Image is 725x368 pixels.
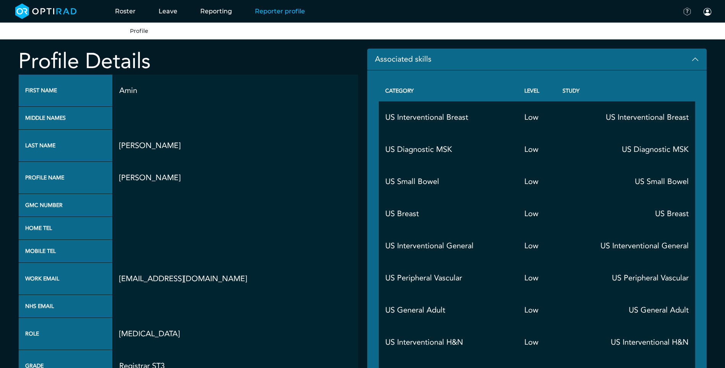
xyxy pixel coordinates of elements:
td: US Small Bowel [556,166,695,198]
td: US General Adult [379,294,518,326]
td: Low [518,198,556,230]
td: US Peripheral Vascular [379,262,518,294]
th: Work email [19,263,113,295]
th: Study [556,80,695,101]
h2: Profile Details [18,49,358,74]
th: Home tel [19,217,113,240]
td: US Breast [556,198,695,230]
th: First name [19,75,113,107]
td: Amin [112,75,358,107]
th: Mobile tel [19,240,113,263]
td: US Diagnostic MSK [556,134,695,166]
img: brand-opti-rad-logos-blue-and-white-d2f68631ba2948856bd03f2d395fb146ddc8fb01b4b6e9315ea85fa773367... [15,3,77,19]
th: Nhs email [19,295,113,318]
th: Category [379,80,518,101]
th: Middle names [19,107,113,130]
td: US Small Bowel [379,166,518,198]
button: Associated skills [367,49,707,70]
td: [EMAIL_ADDRESS][DOMAIN_NAME] [112,263,358,295]
th: Level [518,80,556,101]
td: US Interventional General [556,230,695,262]
td: US Interventional General [379,230,518,262]
td: Low [518,230,556,262]
td: Low [518,326,556,358]
th: Gmc number [19,194,113,217]
th: Profile name [19,162,113,194]
a: Profile [130,28,148,34]
th: Last name [19,130,113,162]
td: Low [518,262,556,294]
td: Low [518,294,556,326]
th: Role [19,318,113,350]
td: Low [518,101,556,134]
td: [PERSON_NAME] [112,162,358,194]
td: [PERSON_NAME] [112,130,358,162]
td: US Peripheral Vascular [556,262,695,294]
td: US Breast [379,198,518,230]
td: US General Adult [556,294,695,326]
td: Low [518,134,556,166]
td: Low [518,166,556,198]
td: US Interventional Breast [556,101,695,134]
td: US Diagnostic MSK [379,134,518,166]
td: [MEDICAL_DATA] [112,318,358,350]
td: US Interventional Breast [379,101,518,134]
td: US Interventional H&N [379,326,518,358]
td: US Interventional H&N [556,326,695,358]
